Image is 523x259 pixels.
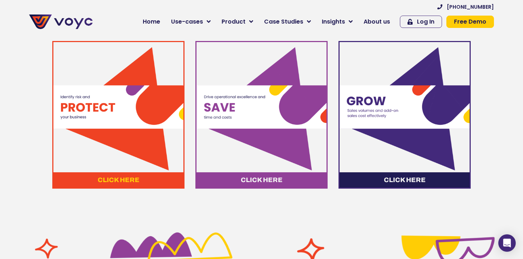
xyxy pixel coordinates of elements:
img: voyc-full-logo [29,15,93,29]
span: Case Studies [264,17,303,26]
span: Free Demo [454,19,486,25]
a: Click here [340,172,470,188]
a: Home [137,15,166,29]
a: Privacy Policy [150,151,184,158]
span: Click here [384,177,426,183]
a: Click here [196,172,327,188]
a: Use-cases [166,15,216,29]
span: Job title [96,59,121,67]
span: Use-cases [171,17,203,26]
a: Case Studies [259,15,316,29]
a: Log In [400,16,442,28]
div: Open Intercom Messenger [498,234,516,252]
span: Phone [96,29,114,37]
span: About us [364,17,390,26]
span: Home [143,17,160,26]
span: Click here [241,177,283,183]
a: Free Demo [446,16,494,28]
span: Insights [322,17,345,26]
span: Product [222,17,246,26]
span: [PHONE_NUMBER] [447,4,494,9]
a: Product [216,15,259,29]
span: Click here [98,177,139,183]
a: [PHONE_NUMBER] [437,4,494,9]
a: About us [358,15,396,29]
a: Insights [316,15,358,29]
span: Log In [417,19,434,25]
a: Click here [53,172,183,188]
